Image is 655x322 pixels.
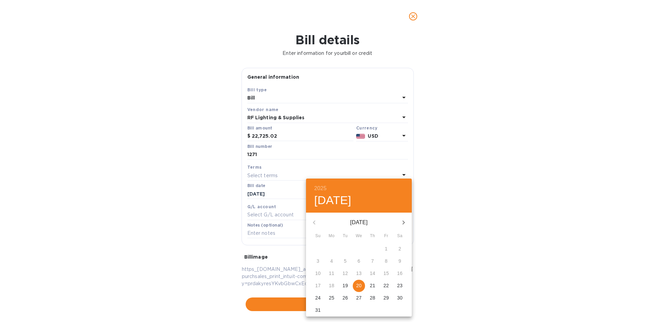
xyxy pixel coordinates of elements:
button: 28 [366,292,379,304]
button: 21 [366,280,379,292]
p: 21 [370,282,375,289]
p: 27 [356,294,362,301]
p: 24 [315,294,321,301]
button: 22 [380,280,392,292]
span: Mo [325,233,338,240]
button: 25 [325,292,338,304]
p: 29 [383,294,389,301]
button: 27 [353,292,365,304]
span: We [353,233,365,240]
span: Fr [380,233,392,240]
span: Tu [339,233,351,240]
button: [DATE] [314,193,351,208]
p: 22 [383,282,389,289]
p: [DATE] [322,218,395,227]
p: 26 [343,294,348,301]
p: 25 [329,294,334,301]
button: 24 [312,292,324,304]
p: 31 [315,307,321,313]
p: 30 [397,294,403,301]
button: 26 [339,292,351,304]
button: 30 [394,292,406,304]
p: 28 [370,294,375,301]
span: Sa [394,233,406,240]
p: 20 [356,282,362,289]
button: 20 [353,280,365,292]
p: 23 [397,282,403,289]
button: 19 [339,280,351,292]
p: 19 [343,282,348,289]
button: 2025 [314,184,326,193]
span: Th [366,233,379,240]
span: Su [312,233,324,240]
button: 29 [380,292,392,304]
button: 23 [394,280,406,292]
button: 31 [312,304,324,317]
